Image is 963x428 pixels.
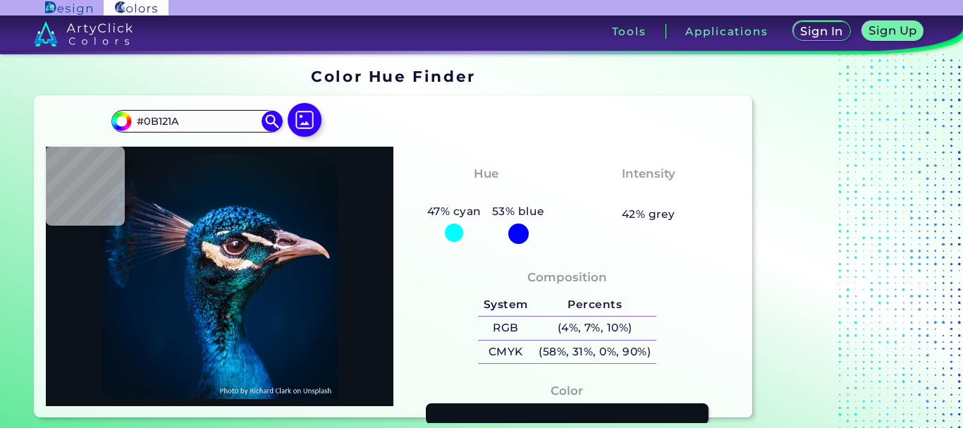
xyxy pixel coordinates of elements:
h5: 47% cyan [422,202,486,221]
h3: Applications [685,26,768,37]
h3: Cyan-Blue [446,186,526,203]
img: img_pavlin.jpg [53,154,386,399]
h4: Hue [474,164,498,184]
h5: RGB [478,317,533,340]
h5: CMYK [478,341,533,364]
h5: System [478,293,533,316]
h5: (58%, 31%, 0%, 90%) [533,341,656,364]
img: icon search [262,111,283,132]
h3: Medium [615,186,682,203]
h4: Composition [527,267,607,288]
h5: (4%, 7%, 10%) [533,317,656,340]
h4: Color [551,381,583,401]
h5: Sign Up [871,25,915,36]
img: logo_artyclick_colors_white.svg [34,21,133,47]
img: icon picture [288,103,321,137]
input: type color.. [132,111,263,130]
h1: Color Hue Finder [311,66,475,87]
h4: Intensity [622,164,675,184]
h5: 53% blue [486,202,550,221]
h3: Tools [612,26,646,37]
h5: Percents [533,293,656,316]
h5: 42% grey [622,205,675,224]
a: Sign In [796,23,847,40]
img: ArtyClick Design logo [45,1,92,15]
a: Sign Up [865,23,921,40]
h5: Sign In [803,26,841,37]
iframe: Advertisement [758,63,934,423]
